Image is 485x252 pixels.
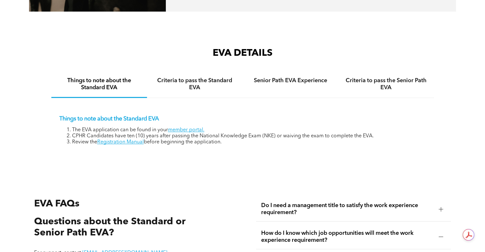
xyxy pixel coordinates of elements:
[344,77,428,91] h4: Criteria to pass the Senior Path EVA
[72,133,426,139] li: CPHR Candidates have ten (10) years after passing the National Knowledge Exam (NKE) or waiving th...
[248,77,333,84] h4: Senior Path EVA Experience
[261,230,433,244] span: How do I know which job opportunities will meet the work experience requirement?
[97,140,144,145] a: Registration Manual
[261,202,433,216] span: Do I need a management title to satisfy the work experience requirement?
[59,115,426,122] p: Things to note about the Standard EVA
[168,127,204,133] a: member portal.
[57,77,141,91] h4: Things to note about the Standard EVA
[213,48,273,58] span: EVA DETAILS
[153,77,237,91] h4: Criteria to pass the Standard EVA
[72,139,426,145] li: Review the before beginning the application.
[34,217,186,238] span: Questions about the Standard or Senior Path EVA?
[34,199,79,209] span: EVA FAQs
[72,127,426,133] li: The EVA application can be found in your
